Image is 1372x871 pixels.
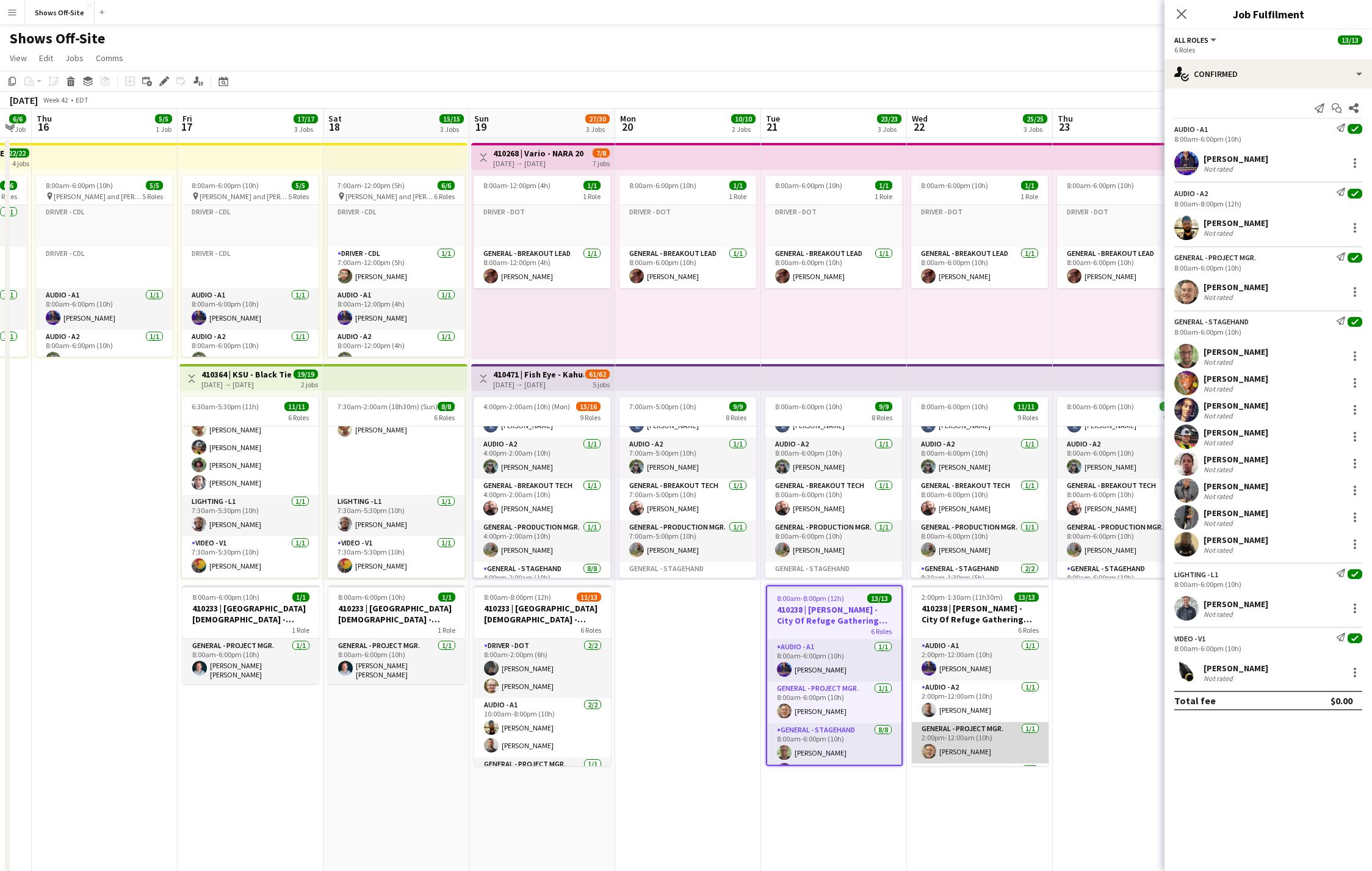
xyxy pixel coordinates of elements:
[1163,413,1184,422] span: 9 Roles
[766,585,903,766] app-job-card: 8:00am-8:00pm (12h)13/13410238 | [PERSON_NAME] - City Of Refuge Gathering 20256 RolesAudio - A11/...
[912,603,1049,625] h3: 410238 | [PERSON_NAME] - City Of Refuge Gathering 2025
[438,181,455,190] span: 6/6
[726,413,746,422] span: 8 Roles
[1174,134,1362,144] div: 8:00am-6:00pm (10h)
[182,365,319,495] app-card-role: Lovaughn Sample[PERSON_NAME][PERSON_NAME][PERSON_NAME][PERSON_NAME][PERSON_NAME]
[474,176,610,288] app-job-card: 8:00am-12:00pm (4h)1/11 RoleDriver - DOTGeneral - Breakout Lead1/18:00am-12:00pm (4h)[PERSON_NAME]
[474,520,610,562] app-card-role: General - Production Mgr.1/14:00pm-2:00am (10h)[PERSON_NAME]
[619,247,756,288] app-card-role: General - Breakout Lead1/18:00am-6:00pm (10h)[PERSON_NAME]
[328,585,465,684] app-job-card: 8:00am-6:00pm (10h)1/1410233 | [GEOGRAPHIC_DATA][DEMOGRAPHIC_DATA] - Frequency Camp FFA 20251 Rol...
[12,158,29,168] div: 4 jobs
[1057,397,1194,578] div: 8:00am-6:00pm (10h)17/179 RolesAudio - A11/18:00am-6:00pm (10h)[PERSON_NAME]Audio - A21/18:00am-6...
[440,125,463,134] div: 3 Jobs
[867,594,892,603] span: 13/13
[36,247,173,288] app-card-role-placeholder: Driver - CDL
[474,397,610,578] div: 4:00pm-2:00am (10h) (Mon)15/169 RolesAudio - A11/14:00pm-2:00am (10h)[PERSON_NAME]Audio - A21/14:...
[871,627,892,636] span: 6 Roles
[765,205,902,247] app-card-role-placeholder: Driver - DOT
[328,330,464,371] app-card-role: Audio - A21/18:00am-12:00pm (4h)[PERSON_NAME]
[345,192,434,201] span: [PERSON_NAME] and [PERSON_NAME] Convocation Center
[292,592,309,602] span: 1/1
[912,585,1049,766] div: 2:00pm-1:30am (11h30m) (Thu)13/13410238 | [PERSON_NAME] - City Of Refuge Gathering 20256 RolesAud...
[729,181,746,190] span: 1/1
[474,113,489,124] span: Sun
[765,562,902,727] app-card-role-placeholder: General - Stagehand
[593,379,610,389] div: 5 jobs
[181,120,192,134] span: 17
[338,592,405,602] span: 8:00am-6:00pm (10h)
[1174,263,1362,272] div: 8:00am-6:00pm (10h)
[619,479,756,520] app-card-role: General - Breakout Tech1/17:00am-5:00pm (10h)[PERSON_NAME]
[1057,176,1194,288] app-job-card: 8:00am-6:00pm (10h)1/11 RoleDriver - DOTGeneral - Breakout Lead1/18:00am-6:00pm (10h)[PERSON_NAME]
[583,192,601,201] span: 1 Role
[474,247,610,288] app-card-role: General - Breakout Lead1/18:00am-12:00pm (4h)[PERSON_NAME]
[775,402,842,411] span: 8:00am-6:00pm (10h)
[878,125,901,134] div: 3 Jobs
[182,247,319,288] app-card-role-placeholder: Driver - CDL
[877,114,901,123] span: 23/23
[921,181,988,190] span: 8:00am-6:00pm (10h)
[1057,437,1194,479] app-card-role: Audio - A21/18:00am-6:00pm (10h)[PERSON_NAME]
[619,520,756,562] app-card-role: General - Production Mgr.1/17:00am-5:00pm (10h)[PERSON_NAME]
[912,722,1049,763] app-card-role: General - Project Mgr.1/12:00pm-12:00am (10h)[PERSON_NAME]
[182,397,319,578] app-job-card: 6:30am-5:30pm (11h)11/116 RolesLovaughn Sample[PERSON_NAME][PERSON_NAME][PERSON_NAME][PERSON_NAME...
[875,402,892,411] span: 9/9
[729,402,746,411] span: 9/9
[767,682,901,723] app-card-role: General - Project Mgr.1/18:00am-6:00pm (10h)[PERSON_NAME]
[911,520,1048,562] app-card-role: General - Production Mgr.1/18:00am-6:00pm (10h)[PERSON_NAME]
[472,120,489,134] span: 19
[1204,599,1268,610] div: [PERSON_NAME]
[182,176,319,357] app-job-card: 8:00am-6:00pm (10h)5/5 [PERSON_NAME] and [PERSON_NAME] Convocation Center5 RolesDriver - CDLDrive...
[629,181,696,190] span: 8:00am-6:00pm (10h)
[328,176,464,357] app-job-card: 7:00am-12:00pm (5h)6/6 [PERSON_NAME] and [PERSON_NAME] Convocation Center6 RolesDriver - CDLDrive...
[328,603,465,625] h3: 410233 | [GEOGRAPHIC_DATA][DEMOGRAPHIC_DATA] - Frequency Camp FFA 2025
[911,397,1048,578] div: 8:00am-6:00pm (10h)11/119 RolesAudio - A11/18:00am-6:00pm (10h)[PERSON_NAME]Audio - A21/18:00am-6...
[35,120,52,134] span: 16
[10,125,26,134] div: 1 Job
[1338,35,1362,45] span: 13/13
[911,176,1048,288] div: 8:00am-6:00pm (10h)1/11 RoleDriver - DOTGeneral - Breakout Lead1/18:00am-6:00pm (10h)[PERSON_NAME]
[438,592,455,602] span: 1/1
[593,158,610,168] div: 7 jobs
[292,181,309,190] span: 5/5
[1174,45,1362,54] div: 6 Roles
[40,95,71,104] span: Week 42
[1067,402,1134,411] span: 8:00am-6:00pm (10h)
[1014,592,1039,602] span: 13/13
[911,247,1048,288] app-card-role: General - Breakout Lead1/18:00am-6:00pm (10h)[PERSON_NAME]
[1164,6,1372,22] h3: Job Fulfilment
[182,639,319,684] app-card-role: General - Project Mgr.1/18:00am-6:00pm (10h)[PERSON_NAME] [PERSON_NAME]
[619,397,756,578] div: 7:00am-5:00pm (10h)9/98 RolesAudio - A11/17:00am-5:00pm (10h)[PERSON_NAME]Audio - A21/17:00am-5:0...
[1204,228,1235,238] div: Not rated
[328,397,464,578] div: 7:30am-2:00am (18h30m) (Sun)8/86 RolesLovaughn Sample[PERSON_NAME][PERSON_NAME]Lighting - L11/17:...
[1204,663,1268,674] div: [PERSON_NAME]
[493,159,584,168] div: [DATE] → [DATE]
[911,437,1048,479] app-card-role: Audio - A21/18:00am-6:00pm (10h)[PERSON_NAME]
[294,114,318,123] span: 17/17
[328,247,464,288] app-card-role: Driver - CDL1/17:00am-12:00pm (5h)[PERSON_NAME]
[182,205,319,247] app-card-role-placeholder: Driver - CDL
[1164,59,1372,89] div: Confirmed
[328,365,464,495] app-card-role: Lovaughn Sample[PERSON_NAME][PERSON_NAME]
[618,120,636,134] span: 20
[1204,427,1268,438] div: [PERSON_NAME]
[1024,125,1047,134] div: 3 Jobs
[36,176,173,357] div: 8:00am-6:00pm (10h)5/5 [PERSON_NAME] and [PERSON_NAME] Convocation Center5 RolesDriver - CDLDrive...
[192,181,259,190] span: 8:00am-6:00pm (10h)
[1014,402,1038,411] span: 11/11
[765,520,902,562] app-card-role: General - Production Mgr.1/18:00am-6:00pm (10h)[PERSON_NAME]
[200,192,288,201] span: [PERSON_NAME] and [PERSON_NAME] Convocation Center
[91,50,128,66] a: Comms
[912,680,1049,722] app-card-role: Audio - A21/12:00pm-12:00am (10h)[PERSON_NAME]
[338,181,405,190] span: 7:00am-12:00pm (5h)
[1174,580,1362,589] div: 8:00am-6:00pm (10h)
[434,413,455,422] span: 6 Roles
[292,625,309,635] span: 1 Role
[1204,411,1235,420] div: Not rated
[474,757,611,803] app-card-role: General - Project Mgr.1/1
[875,192,892,201] span: 1 Role
[765,397,902,578] div: 8:00am-6:00pm (10h)9/98 RolesAudio - A11/18:00am-6:00pm (10h)[PERSON_NAME]Audio - A21/18:00am-6:0...
[438,402,455,411] span: 8/8
[201,369,292,380] h3: 410364 | KSU - Black Tie Gala - 2025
